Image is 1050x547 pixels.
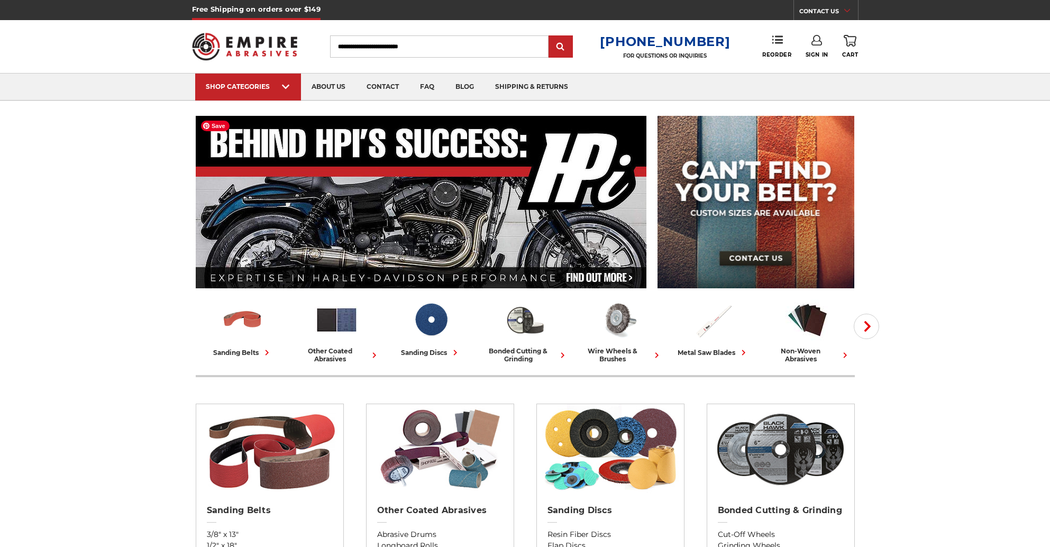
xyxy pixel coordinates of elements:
[762,35,791,58] a: Reorder
[221,298,264,342] img: Sanding Belts
[207,529,333,540] a: 3/8" x 13"
[503,298,547,342] img: Bonded Cutting & Grinding
[371,404,508,494] img: Other Coated Abrasives
[786,298,829,342] img: Non-woven Abrasives
[691,298,735,342] img: Metal Saw Blades
[401,347,461,358] div: sanding discs
[678,347,749,358] div: metal saw blades
[377,529,503,540] a: Abrasive Drums
[718,529,844,540] a: Cut-Off Wheels
[485,74,579,101] a: shipping & returns
[409,298,453,342] img: Sanding Discs
[799,5,858,20] a: CONTACT US
[482,347,568,363] div: bonded cutting & grinding
[600,34,730,49] a: [PHONE_NUMBER]
[806,51,828,58] span: Sign In
[842,35,858,58] a: Cart
[842,51,858,58] span: Cart
[207,505,333,516] h2: Sanding Belts
[445,74,485,101] a: blog
[577,347,662,363] div: wire wheels & brushes
[409,74,445,101] a: faq
[356,74,409,101] a: contact
[200,298,286,358] a: sanding belts
[597,298,641,342] img: Wire Wheels & Brushes
[388,298,474,358] a: sanding discs
[550,37,571,58] input: Submit
[315,298,359,342] img: Other Coated Abrasives
[377,505,503,516] h2: Other Coated Abrasives
[482,298,568,363] a: bonded cutting & grinding
[765,347,851,363] div: non-woven abrasives
[294,298,380,363] a: other coated abrasives
[577,298,662,363] a: wire wheels & brushes
[718,505,844,516] h2: Bonded Cutting & Grinding
[547,505,673,516] h2: Sanding Discs
[192,26,298,67] img: Empire Abrasives
[854,314,879,339] button: Next
[301,74,356,101] a: about us
[542,404,679,494] img: Sanding Discs
[201,404,338,494] img: Sanding Belts
[206,83,290,90] div: SHOP CATEGORIES
[762,51,791,58] span: Reorder
[671,298,756,358] a: metal saw blades
[294,347,380,363] div: other coated abrasives
[196,116,647,288] img: Banner for an interview featuring Horsepower Inc who makes Harley performance upgrades featured o...
[658,116,854,288] img: promo banner for custom belts.
[547,529,673,540] a: Resin Fiber Discs
[765,298,851,363] a: non-woven abrasives
[600,52,730,59] p: FOR QUESTIONS OR INQUIRIES
[213,347,272,358] div: sanding belts
[712,404,849,494] img: Bonded Cutting & Grinding
[201,121,230,131] span: Save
